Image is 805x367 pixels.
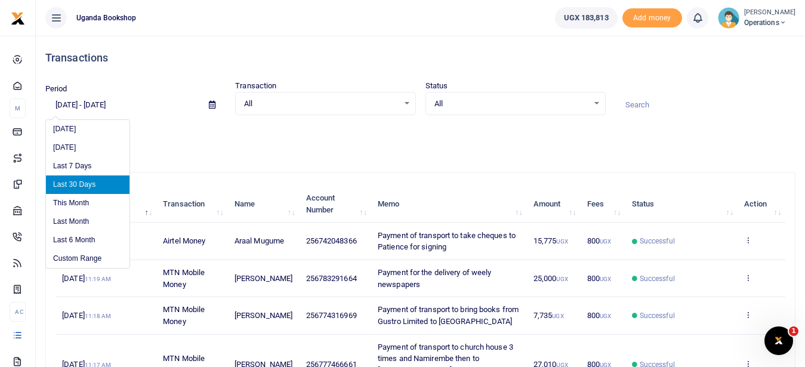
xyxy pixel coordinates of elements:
[235,274,292,283] span: [PERSON_NAME]
[163,236,205,245] span: Airtel Money
[764,326,793,355] iframe: Intercom live chat
[533,236,568,245] span: 15,775
[235,236,284,245] span: Araal Mugume
[62,274,111,283] span: [DATE]
[533,311,564,320] span: 7,735
[552,313,563,319] small: UGX
[556,238,567,245] small: UGX
[45,83,67,95] label: Period
[533,274,568,283] span: 25,000
[11,13,25,22] a: logo-small logo-large logo-large
[527,186,581,223] th: Amount: activate to sort column ascending
[550,7,622,29] li: Wallet ballance
[244,98,398,110] span: All
[235,80,276,92] label: Transaction
[46,175,129,194] li: Last 30 Days
[622,13,682,21] a: Add money
[378,305,519,326] span: Payment of transport to bring books from Gustro Limited to [GEOGRAPHIC_DATA]
[299,186,371,223] th: Account Number: activate to sort column ascending
[600,313,611,319] small: UGX
[306,311,357,320] span: 256774316969
[163,268,205,289] span: MTN Mobile Money
[46,249,129,268] li: Custom Range
[625,186,738,223] th: Status: activate to sort column ascending
[46,157,129,175] li: Last 7 Days
[434,98,588,110] span: All
[378,231,516,252] span: Payment of transport to take cheques to Patience for signing
[640,236,675,246] span: Successful
[11,11,25,26] img: logo-small
[600,238,611,245] small: UGX
[235,311,292,320] span: [PERSON_NAME]
[228,186,300,223] th: Name: activate to sort column ascending
[425,80,448,92] label: Status
[718,7,739,29] img: profile-user
[45,51,795,64] h4: Transactions
[72,13,141,23] span: Uganda bookshop
[640,273,675,284] span: Successful
[564,12,609,24] span: UGX 183,813
[371,186,527,223] th: Memo: activate to sort column ascending
[587,274,612,283] span: 800
[306,236,357,245] span: 256742048366
[622,8,682,28] span: Add money
[46,138,129,157] li: [DATE]
[46,120,129,138] li: [DATE]
[10,302,26,322] li: Ac
[744,8,795,18] small: [PERSON_NAME]
[600,276,611,282] small: UGX
[85,276,112,282] small: 11:19 AM
[10,98,26,118] li: M
[622,8,682,28] li: Toup your wallet
[738,186,785,223] th: Action: activate to sort column ascending
[46,194,129,212] li: This Month
[378,268,491,289] span: Payment for the delivery of weely newspapers
[156,186,228,223] th: Transaction: activate to sort column ascending
[556,276,567,282] small: UGX
[640,310,675,321] span: Successful
[581,186,625,223] th: Fees: activate to sort column ascending
[45,95,199,115] input: select period
[45,129,795,142] p: Download
[718,7,795,29] a: profile-user [PERSON_NAME] Operations
[555,7,618,29] a: UGX 183,813
[744,17,795,28] span: Operations
[789,326,798,336] span: 1
[62,311,111,320] span: [DATE]
[46,231,129,249] li: Last 6 Month
[163,305,205,326] span: MTN Mobile Money
[85,313,112,319] small: 11:18 AM
[306,274,357,283] span: 256783291664
[587,236,612,245] span: 800
[46,212,129,231] li: Last Month
[587,311,612,320] span: 800
[615,95,795,115] input: Search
